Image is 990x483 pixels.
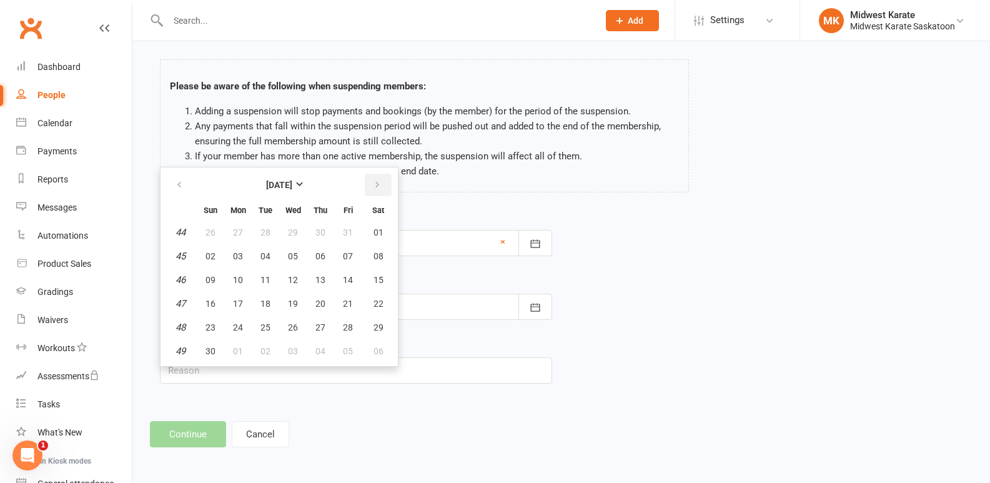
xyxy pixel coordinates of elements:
[197,269,224,291] button: 09
[335,245,361,267] button: 07
[606,10,659,31] button: Add
[16,222,132,250] a: Automations
[343,275,353,285] span: 14
[288,251,298,261] span: 05
[259,206,272,215] small: Tuesday
[225,221,251,244] button: 27
[160,357,552,384] input: Reason
[176,274,186,286] em: 46
[16,278,132,306] a: Gradings
[170,81,426,92] strong: Please be aware of the following when suspending members:
[374,251,384,261] span: 08
[16,166,132,194] a: Reports
[197,292,224,315] button: 16
[225,245,251,267] button: 03
[343,251,353,261] span: 07
[288,227,298,237] span: 29
[362,269,394,291] button: 15
[195,119,679,149] li: Any payments that fall within the suspension period will be pushed out and added to the end of th...
[38,441,48,451] span: 1
[362,316,394,339] button: 29
[252,340,279,362] button: 02
[362,292,394,315] button: 22
[197,221,224,244] button: 26
[335,221,361,244] button: 31
[37,343,75,353] div: Workouts
[225,340,251,362] button: 01
[315,299,325,309] span: 20
[164,12,590,29] input: Search...
[362,340,394,362] button: 06
[362,245,394,267] button: 08
[195,104,679,119] li: Adding a suspension will stop payments and bookings (by the member) for the period of the suspens...
[16,419,132,447] a: What's New
[372,206,384,215] small: Saturday
[37,259,91,269] div: Product Sales
[260,251,270,261] span: 04
[252,245,279,267] button: 04
[176,346,186,357] em: 49
[252,316,279,339] button: 25
[37,90,66,100] div: People
[374,299,384,309] span: 22
[252,221,279,244] button: 28
[374,227,384,237] span: 01
[374,322,384,332] span: 29
[233,275,243,285] span: 10
[16,194,132,222] a: Messages
[260,227,270,237] span: 28
[37,371,99,381] div: Assessments
[12,441,42,471] iframe: Intercom live chat
[280,221,306,244] button: 29
[307,221,334,244] button: 30
[500,234,505,249] a: ×
[710,6,745,34] span: Settings
[37,146,77,156] div: Payments
[37,287,73,297] div: Gradings
[205,322,215,332] span: 23
[260,299,270,309] span: 18
[16,81,132,109] a: People
[205,346,215,356] span: 30
[335,269,361,291] button: 14
[850,9,955,21] div: Midwest Karate
[288,275,298,285] span: 12
[233,251,243,261] span: 03
[16,109,132,137] a: Calendar
[288,322,298,332] span: 26
[37,118,72,128] div: Calendar
[205,227,215,237] span: 26
[315,346,325,356] span: 04
[343,227,353,237] span: 31
[205,275,215,285] span: 09
[16,250,132,278] a: Product Sales
[195,164,679,179] li: Suspension periods are inclusive of the start and end date.
[280,292,306,315] button: 19
[15,12,46,44] a: Clubworx
[176,322,186,333] em: 48
[628,16,643,26] span: Add
[315,275,325,285] span: 13
[280,340,306,362] button: 03
[197,245,224,267] button: 02
[307,340,334,362] button: 04
[16,53,132,81] a: Dashboard
[307,245,334,267] button: 06
[16,391,132,419] a: Tasks
[37,202,77,212] div: Messages
[233,346,243,356] span: 01
[232,421,289,447] button: Cancel
[16,306,132,334] a: Waivers
[233,227,243,237] span: 27
[37,399,60,409] div: Tasks
[37,315,68,325] div: Waivers
[204,206,217,215] small: Sunday
[197,316,224,339] button: 23
[16,362,132,391] a: Assessments
[197,340,224,362] button: 30
[288,346,298,356] span: 03
[315,251,325,261] span: 06
[225,316,251,339] button: 24
[266,180,292,190] strong: [DATE]
[314,206,327,215] small: Thursday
